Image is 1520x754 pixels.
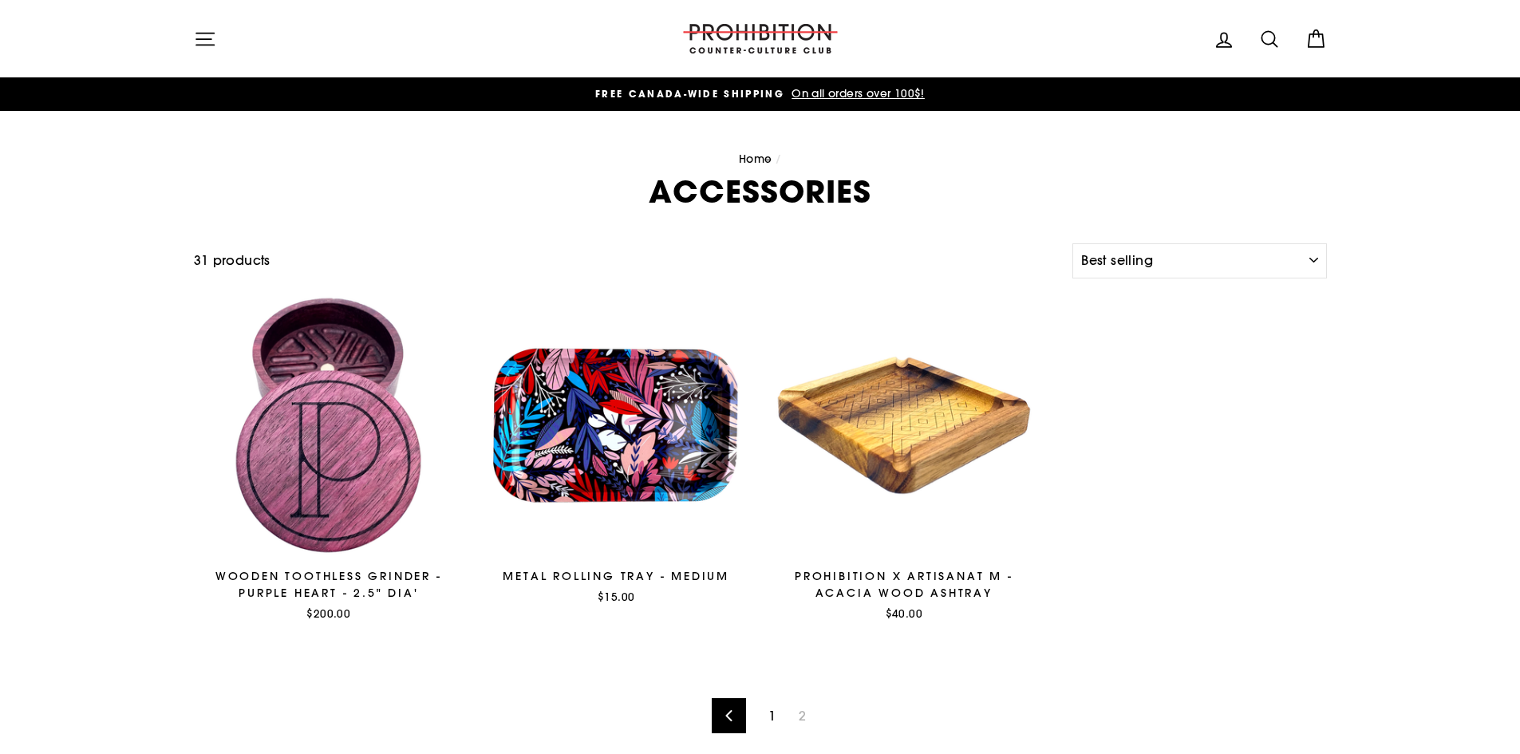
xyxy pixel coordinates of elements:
nav: breadcrumbs [194,151,1327,168]
div: METAL ROLLING TRAY - MEDIUM [481,568,752,585]
div: 31 products [194,251,1067,271]
a: METAL ROLLING TRAY - MEDIUM$15.00 [481,290,752,610]
h1: ACCESSORIES [194,176,1327,207]
div: $15.00 [481,589,752,605]
div: $200.00 [194,606,464,622]
div: PROHIBITION X ARTISANAT M - ACACIA WOOD ASHTRAY [769,568,1040,602]
span: 2 [789,703,815,728]
span: On all orders over 100$! [788,86,925,101]
a: Home [739,152,772,166]
div: $40.00 [769,606,1040,622]
a: 1 [759,703,785,728]
span: / [776,152,781,166]
a: FREE CANADA-WIDE SHIPPING On all orders over 100$! [198,85,1323,103]
div: WOODEN TOOTHLESS GRINDER - PURPLE HEART - 2.5" DIA' [194,568,464,602]
a: WOODEN TOOTHLESS GRINDER - PURPLE HEART - 2.5" DIA'$200.00 [194,290,464,627]
img: PROHIBITION COUNTER-CULTURE CLUB [681,24,840,53]
a: PROHIBITION X ARTISANAT M - ACACIA WOOD ASHTRAY$40.00 [769,290,1040,627]
span: FREE CANADA-WIDE SHIPPING [595,87,784,101]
